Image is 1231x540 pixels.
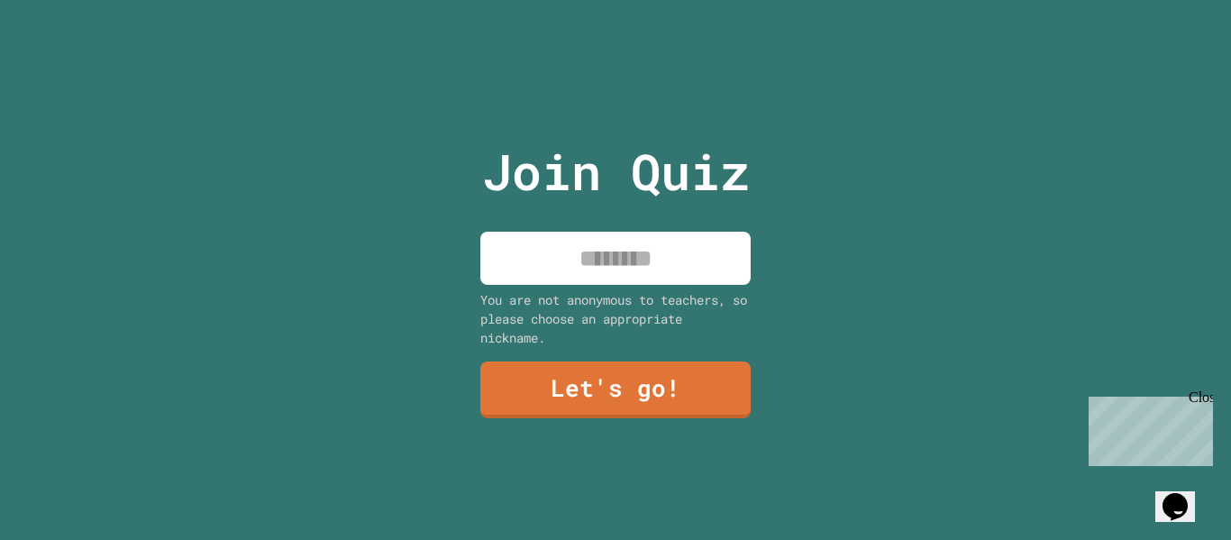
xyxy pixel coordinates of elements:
div: You are not anonymous to teachers, so please choose an appropriate nickname. [480,290,751,347]
div: Chat with us now!Close [7,7,124,114]
p: Join Quiz [482,134,750,209]
iframe: chat widget [1155,468,1213,522]
iframe: chat widget [1081,389,1213,466]
a: Let's go! [480,362,751,418]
